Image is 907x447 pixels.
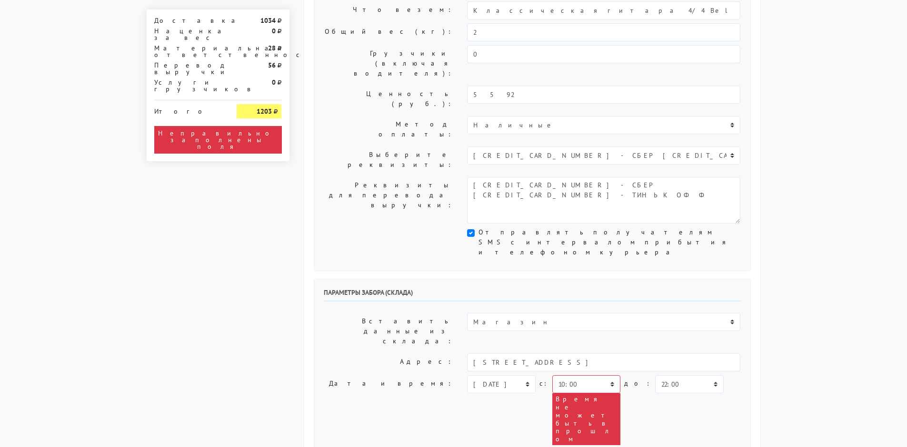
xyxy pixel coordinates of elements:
label: Что везем: [317,1,460,19]
label: Вставить данные из склада: [317,313,460,350]
label: Общий вес (кг): [317,23,460,41]
label: Грузчики (включая водителя): [317,45,460,82]
textarea: [CREDIT_CARD_NUMBER] - СБЕР [CREDIT_CARD_NUMBER] - ТИНЬКОФФ [467,177,740,223]
label: Реквизиты для перевода выручки: [317,177,460,223]
strong: 0 [272,27,276,35]
div: Услуги грузчиков [147,79,230,92]
div: Итого [154,104,223,115]
label: до: [624,375,651,392]
div: Перевод выручки [147,62,230,75]
label: Ценность (руб.): [317,86,460,112]
label: Выберите реквизиты: [317,146,460,173]
label: c: [539,375,548,392]
label: Адрес: [317,353,460,371]
strong: 28 [268,44,276,52]
div: Время не может быть в прошлом [552,393,620,445]
strong: 0 [272,78,276,87]
strong: 56 [268,61,276,69]
div: Неправильно заполнены поля [154,126,282,154]
strong: 1034 [260,16,276,25]
label: Отправлять получателям SMS с интервалом прибытия и телефоном курьера [478,227,740,257]
label: Дата и время: [317,375,460,445]
div: Наценка за вес [147,28,230,41]
strong: 1203 [257,107,272,116]
h6: Параметры забора (склада) [324,289,741,301]
label: Метод оплаты: [317,116,460,143]
div: Доставка [147,17,230,24]
div: Материальная ответственность [147,45,230,58]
